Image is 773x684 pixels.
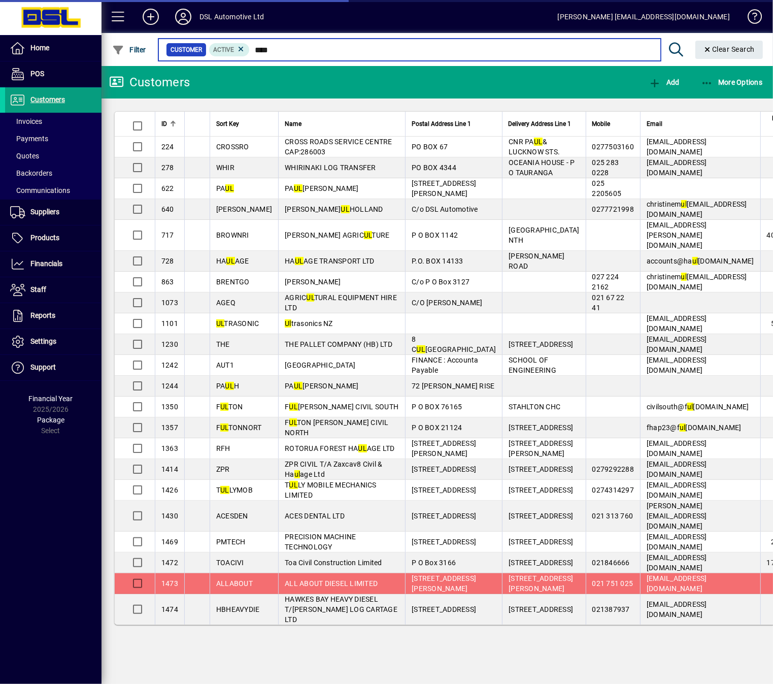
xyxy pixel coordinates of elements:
[199,9,264,25] div: DSL Automotive Ltd
[412,439,476,458] span: [STREET_ADDRESS][PERSON_NAME]
[161,184,174,192] span: 622
[167,8,199,26] button: Profile
[412,403,462,411] span: P O BOX 76165
[216,403,243,411] span: F TON
[220,486,229,494] em: UL
[417,345,426,353] em: UL
[509,118,572,129] span: Delivery Address Line 1
[285,319,291,328] em: Ul
[285,533,356,551] span: PRECISION MACHINE TECHNOLOGY
[10,117,42,125] span: Invoices
[647,158,707,177] span: [EMAIL_ADDRESS][DOMAIN_NAME]
[30,337,56,345] span: Settings
[412,605,476,613] span: [STREET_ADDRESS]
[681,273,687,281] em: ul
[5,36,102,61] a: Home
[358,444,367,452] em: UL
[289,403,298,411] em: UL
[216,424,262,432] span: F TONNORT
[171,45,202,55] span: Customer
[10,152,39,160] span: Quotes
[161,231,174,239] span: 717
[161,444,178,452] span: 1363
[5,251,102,277] a: Financials
[161,299,178,307] span: 1073
[412,205,478,213] span: C/o DSL Automotive
[646,73,682,91] button: Add
[647,481,707,499] span: [EMAIL_ADDRESS][DOMAIN_NAME]
[30,363,56,371] span: Support
[285,164,376,172] span: WHIRINAKI LOG TRANSFER
[647,533,707,551] span: [EMAIL_ADDRESS][DOMAIN_NAME]
[412,143,448,151] span: PO BOX 67
[509,538,573,546] span: [STREET_ADDRESS]
[285,481,377,499] span: T LY MOBILE MECHANICS LIMITED
[216,382,239,390] span: PA H
[161,319,178,328] span: 1101
[29,395,73,403] span: Financial Year
[10,169,52,177] span: Backorders
[592,559,630,567] span: 021846666
[647,439,707,458] span: [EMAIL_ADDRESS][DOMAIN_NAME]
[285,118,399,129] div: Name
[220,424,228,432] em: UL
[5,303,102,329] a: Reports
[161,205,174,213] span: 640
[647,314,707,333] span: [EMAIL_ADDRESS][DOMAIN_NAME]
[647,600,707,618] span: [EMAIL_ADDRESS][DOMAIN_NAME]
[161,361,178,369] span: 1242
[364,231,372,239] em: UL
[647,138,707,156] span: [EMAIL_ADDRESS][DOMAIN_NAME]
[30,311,55,319] span: Reports
[412,356,479,374] span: FINANCE : Accounta Payable
[216,205,272,213] span: [PERSON_NAME]
[285,257,374,265] span: HA AGE TRANSPORT LTD
[161,403,178,411] span: 1350
[558,9,730,25] div: [PERSON_NAME] [EMAIL_ADDRESS][DOMAIN_NAME]
[412,231,458,239] span: P O BOX 1142
[509,138,560,156] span: CNR PA & LUCKNOW STS.
[5,147,102,165] a: Quotes
[698,73,765,91] button: More Options
[112,46,146,54] span: Filter
[509,439,573,458] span: [STREET_ADDRESS][PERSON_NAME]
[5,165,102,182] a: Backorders
[412,574,476,593] span: [STREET_ADDRESS][PERSON_NAME]
[509,226,579,244] span: [GEOGRAPHIC_DATA] NTH
[695,41,763,59] button: Clear
[412,257,463,265] span: P.O. BOX 14133
[285,418,389,437] span: F TON [PERSON_NAME] CIVIL NORTH
[5,355,102,380] a: Support
[216,444,230,452] span: RFH
[509,424,573,432] span: [STREET_ADDRESS]
[412,278,469,286] span: C/o P O Box 3127
[161,340,178,348] span: 1230
[161,512,178,520] span: 1430
[161,118,178,129] div: ID
[285,444,395,452] span: ROTORUA FOREST HA AGE LTD
[285,512,345,520] span: ACES DENTAL LTD
[216,231,249,239] span: BROWNRI
[509,465,573,473] span: [STREET_ADDRESS]
[285,231,389,239] span: [PERSON_NAME] AGRIC TURE
[647,257,754,265] span: accounts@ha [DOMAIN_NAME]
[592,118,611,129] span: Mobile
[285,403,398,411] span: F [PERSON_NAME] CIVIL SOUTH
[647,574,707,593] span: [EMAIL_ADDRESS][DOMAIN_NAME]
[647,460,707,478] span: [EMAIL_ADDRESS][DOMAIN_NAME]
[216,319,224,328] em: UL
[592,512,633,520] span: 021 313 760
[216,579,253,588] span: ALLABOUT
[285,319,333,328] span: trasonics NZ
[509,605,573,613] span: [STREET_ADDRESS]
[216,465,230,473] span: ZPR
[592,143,634,151] span: 0277503160
[680,424,686,432] em: ul
[412,382,494,390] span: 72 [PERSON_NAME] RISE
[161,278,174,286] span: 863
[509,158,575,177] span: OCEANIA HOUSE - P O TAURANGA
[30,285,46,294] span: Staff
[647,335,707,353] span: [EMAIL_ADDRESS][DOMAIN_NAME]
[161,424,178,432] span: 1357
[285,579,378,588] span: ALL ABOUT DIESEL LIMITED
